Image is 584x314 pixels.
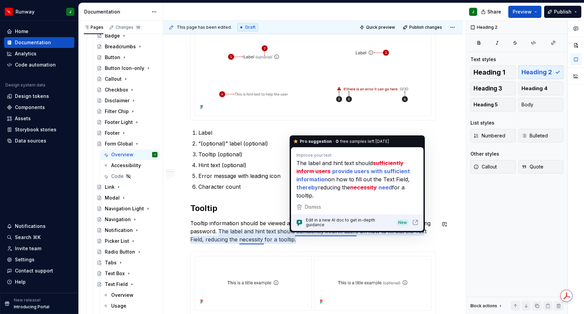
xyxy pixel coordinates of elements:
[15,104,45,111] div: Components
[94,41,160,52] a: Breadcrumbs
[105,227,133,234] div: Notification
[190,203,436,214] h2: Tooltip
[470,98,516,111] button: Heading 5
[15,256,34,263] div: Settings
[473,163,497,170] span: Callout
[4,221,74,232] button: Notifications
[111,292,133,298] div: Overview
[15,279,26,285] div: Help
[470,129,516,142] button: Numbered
[4,124,74,135] a: Storybook stories
[521,85,547,92] span: Heading 4
[4,135,74,146] a: Data sources
[105,130,120,136] div: Footer
[470,151,499,157] div: Other styles
[177,25,232,30] span: This page has been edited.
[105,270,125,277] div: Text Box
[15,28,28,35] div: Home
[409,25,442,30] span: Publish changes
[14,304,49,310] p: Introducing Portal
[105,194,120,201] div: Modal
[4,113,74,124] a: Assets
[521,163,543,170] span: Quote
[470,56,496,63] div: Text styles
[94,246,160,257] a: Radio Button
[94,95,160,106] a: Disclaimer
[105,108,129,115] div: Filter Chip
[94,117,160,128] a: Footer Light
[4,37,74,48] a: Documentation
[154,151,155,158] div: J
[358,23,398,32] button: Quick preview
[135,25,141,30] span: 18
[94,236,160,246] a: Picker List
[473,101,498,108] span: Heading 5
[100,300,160,311] a: Usage
[94,257,160,268] a: Tabs
[105,32,120,39] div: Badge
[15,93,49,100] div: Design tokens
[105,76,122,82] div: Callout
[470,82,516,95] button: Heading 3
[94,84,160,95] a: Checkbox
[94,268,160,279] a: Text Box
[15,39,51,46] div: Documentation
[111,173,124,180] div: Code
[473,85,502,92] span: Heading 3
[94,106,160,117] a: Filter Chip
[15,126,56,133] div: Storybook stories
[4,243,74,254] a: Invite team
[84,25,103,30] div: Pages
[116,25,141,30] div: Changes
[94,214,160,225] a: Navigation
[470,160,516,174] button: Callout
[84,8,148,15] div: Documentation
[94,182,160,192] a: Link
[198,183,436,191] p: Character count
[487,8,501,15] span: Share
[94,52,160,63] a: Button
[470,120,494,126] div: List styles
[105,259,117,266] div: Tabs
[105,140,133,147] div: Form Global
[4,48,74,59] a: Analytics
[15,234,41,241] div: Search ⌘K
[105,119,133,126] div: Footer Light
[105,65,144,72] div: Button Icon-only
[15,267,53,274] div: Contact support
[198,150,436,158] p: Tooltip (optional)
[94,63,160,74] a: Button Icon-only
[15,137,46,144] div: Data sources
[111,303,126,309] div: Usage
[518,160,564,174] button: Quote
[473,69,505,76] span: Heading 1
[190,219,436,243] p: Tooltip information should be viewed as additional guidance, such as tips on creating a strong pa...
[105,205,144,212] div: Navigation Light
[544,6,581,18] button: Publish
[105,86,128,93] div: Checkbox
[16,8,34,15] div: Runway
[518,129,564,142] button: Bulleted
[4,254,74,265] a: Settings
[15,245,41,252] div: Invite team
[94,225,160,236] a: Notification
[513,8,532,15] span: Preview
[100,171,160,182] a: Code
[94,279,160,290] a: Text Field
[15,223,46,230] div: Notifications
[100,290,160,300] a: Overview
[4,265,74,276] button: Contact support
[1,4,77,19] button: RunwayJ
[198,161,436,169] p: Hint text (optional)
[401,23,445,32] button: Publish changes
[521,132,548,139] span: Bulleted
[105,238,129,244] div: Picker List
[473,132,505,139] span: Numbered
[4,59,74,70] a: Code automation
[366,25,395,30] span: Quick preview
[111,151,133,158] div: Overview
[105,216,131,223] div: Navigation
[521,101,533,108] span: Body
[518,98,564,111] button: Body
[5,8,13,16] img: 6b187050-a3ed-48aa-8485-808e17fcee26.png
